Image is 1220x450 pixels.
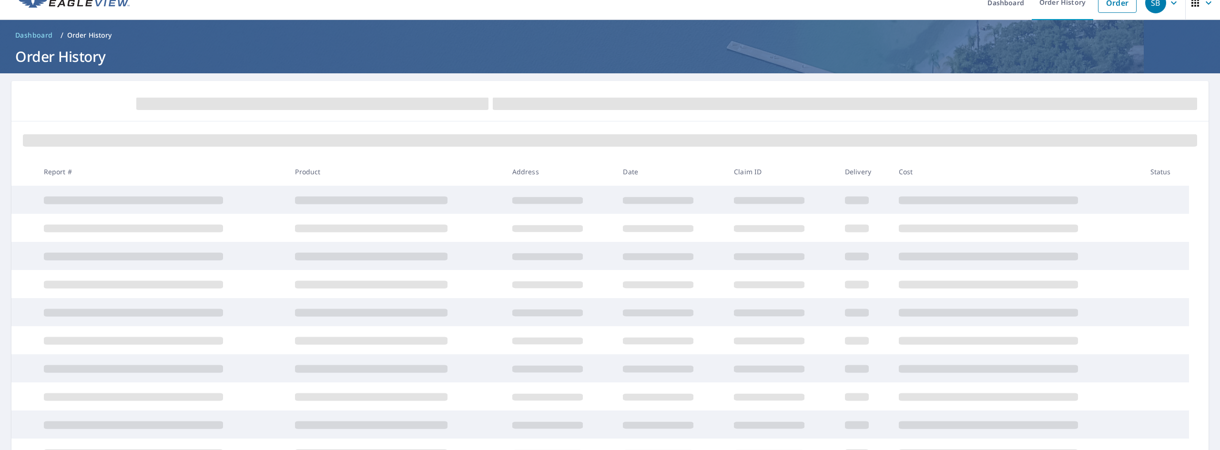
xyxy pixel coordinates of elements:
th: Date [615,158,726,186]
th: Delivery [837,158,891,186]
th: Cost [891,158,1143,186]
a: Dashboard [11,28,57,43]
th: Status [1143,158,1189,186]
th: Report # [36,158,288,186]
th: Claim ID [726,158,837,186]
p: Order History [67,30,112,40]
li: / [61,30,63,41]
th: Address [505,158,616,186]
nav: breadcrumb [11,28,1209,43]
span: Dashboard [15,30,53,40]
th: Product [287,158,504,186]
h1: Order History [11,47,1209,66]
